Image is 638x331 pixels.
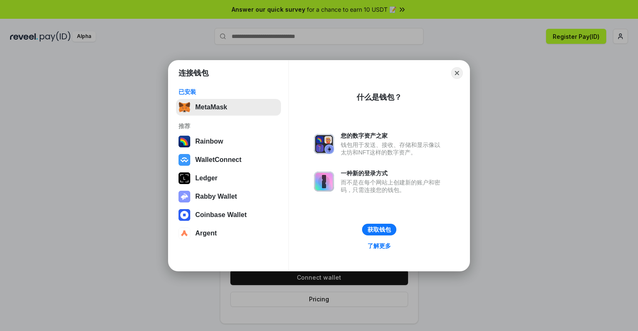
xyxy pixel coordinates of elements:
button: Ledger [176,170,281,187]
img: svg+xml,%3Csvg%20xmlns%3D%22http%3A%2F%2Fwww.w3.org%2F2000%2Fsvg%22%20fill%3D%22none%22%20viewBox... [314,172,334,192]
img: svg+xml,%3Csvg%20width%3D%2228%22%20height%3D%2228%22%20viewBox%3D%220%200%2028%2028%22%20fill%3D... [179,227,190,239]
img: svg+xml,%3Csvg%20xmlns%3D%22http%3A%2F%2Fwww.w3.org%2F2000%2Fsvg%22%20width%3D%2228%22%20height%3... [179,172,190,184]
img: svg+xml,%3Csvg%20width%3D%2228%22%20height%3D%2228%22%20viewBox%3D%220%200%2028%2028%22%20fill%3D... [179,209,190,221]
button: Rainbow [176,133,281,150]
a: 了解更多 [362,240,396,251]
div: 您的数字资产之家 [341,132,444,139]
h1: 连接钱包 [179,68,209,78]
button: MetaMask [176,99,281,116]
img: svg+xml,%3Csvg%20xmlns%3D%22http%3A%2F%2Fwww.w3.org%2F2000%2Fsvg%22%20fill%3D%22none%22%20viewBox... [179,191,190,202]
div: Ledger [195,174,217,182]
button: 获取钱包 [362,224,396,235]
button: Argent [176,225,281,242]
div: 已安装 [179,88,278,96]
div: 什么是钱包？ [357,92,402,102]
div: 钱包用于发送、接收、存储和显示像以太坊和NFT这样的数字资产。 [341,141,444,156]
div: 推荐 [179,122,278,130]
div: 而不是在每个网站上创建新的账户和密码，只需连接您的钱包。 [341,179,444,194]
img: svg+xml,%3Csvg%20xmlns%3D%22http%3A%2F%2Fwww.w3.org%2F2000%2Fsvg%22%20fill%3D%22none%22%20viewBox... [314,134,334,154]
div: 一种新的登录方式 [341,169,444,177]
div: 获取钱包 [367,226,391,233]
button: Coinbase Wallet [176,207,281,223]
button: WalletConnect [176,152,281,168]
button: Close [451,67,463,79]
div: 了解更多 [367,242,391,250]
img: svg+xml,%3Csvg%20fill%3D%22none%22%20height%3D%2233%22%20viewBox%3D%220%200%2035%2033%22%20width%... [179,101,190,113]
div: Rabby Wallet [195,193,237,200]
div: Argent [195,230,217,237]
div: MetaMask [195,104,227,111]
div: WalletConnect [195,156,242,164]
img: svg+xml,%3Csvg%20width%3D%2228%22%20height%3D%2228%22%20viewBox%3D%220%200%2028%2028%22%20fill%3D... [179,154,190,166]
img: svg+xml,%3Csvg%20width%3D%22120%22%20height%3D%22120%22%20viewBox%3D%220%200%20120%20120%22%20fil... [179,136,190,147]
div: Coinbase Wallet [195,211,247,219]
button: Rabby Wallet [176,188,281,205]
div: Rainbow [195,138,223,145]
